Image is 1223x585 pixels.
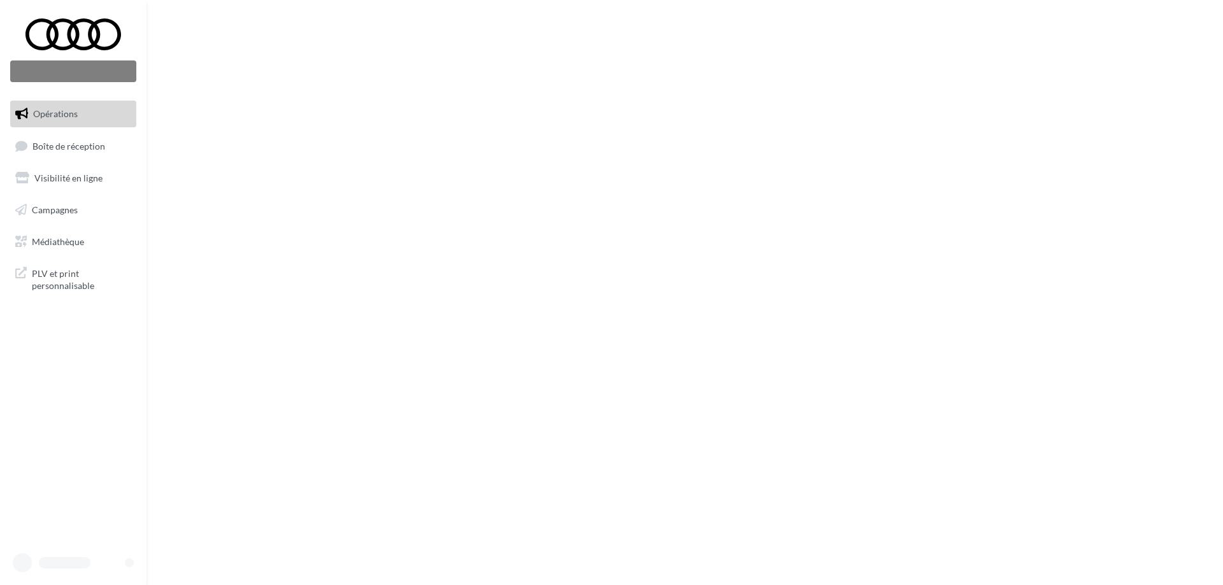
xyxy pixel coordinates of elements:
span: Opérations [33,108,78,119]
a: PLV et print personnalisable [8,260,139,297]
span: PLV et print personnalisable [32,265,131,292]
div: Nouvelle campagne [10,60,136,82]
a: Visibilité en ligne [8,165,139,192]
span: Boîte de réception [32,140,105,151]
span: Visibilité en ligne [34,173,103,183]
span: Médiathèque [32,236,84,246]
a: Campagnes [8,197,139,223]
a: Médiathèque [8,229,139,255]
a: Opérations [8,101,139,127]
span: Campagnes [32,204,78,215]
a: Boîte de réception [8,132,139,160]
